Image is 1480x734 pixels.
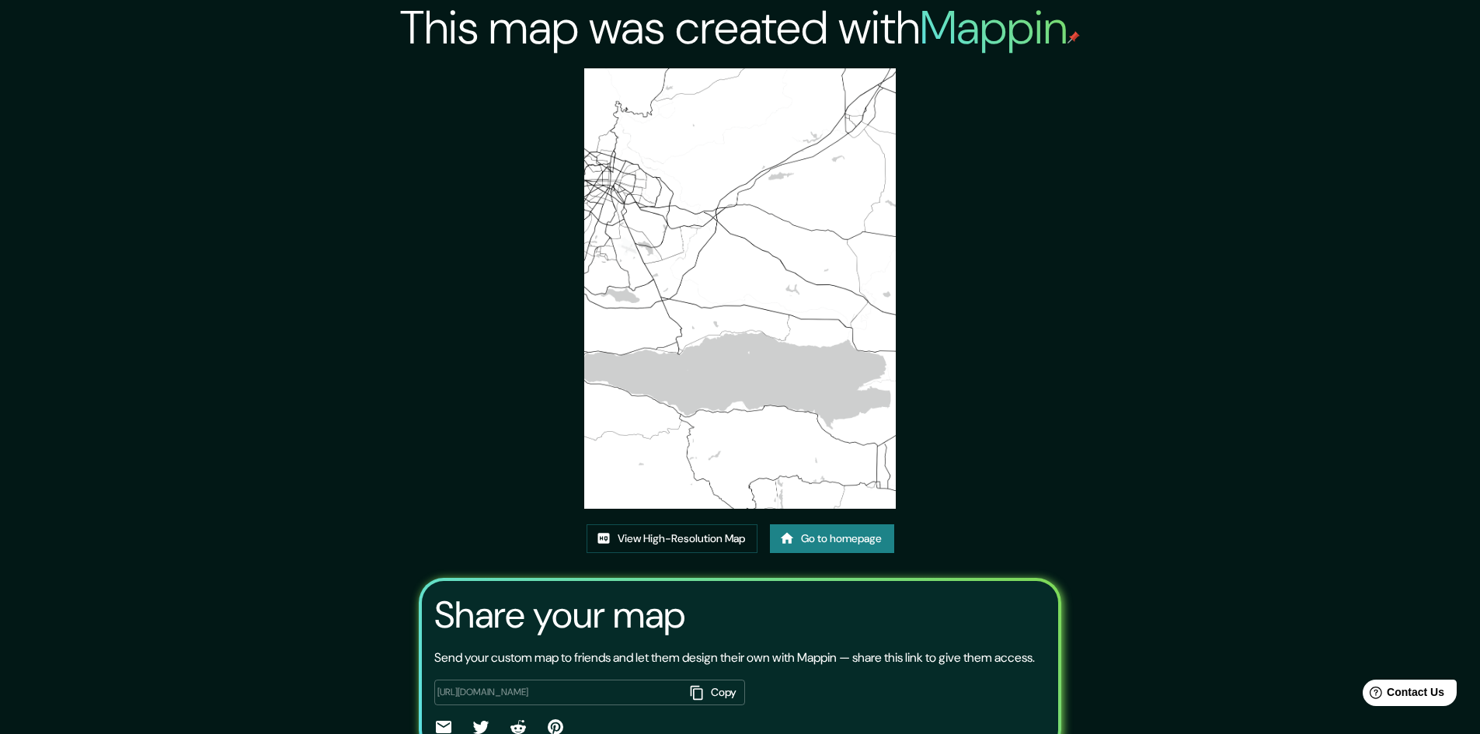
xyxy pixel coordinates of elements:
h3: Share your map [434,593,685,637]
a: View High-Resolution Map [587,524,757,553]
p: Send your custom map to friends and let them design their own with Mappin — share this link to gi... [434,649,1035,667]
button: Copy [684,680,745,705]
a: Go to homepage [770,524,894,553]
img: mappin-pin [1067,31,1080,43]
img: created-map [584,68,896,509]
iframe: Help widget launcher [1342,673,1463,717]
